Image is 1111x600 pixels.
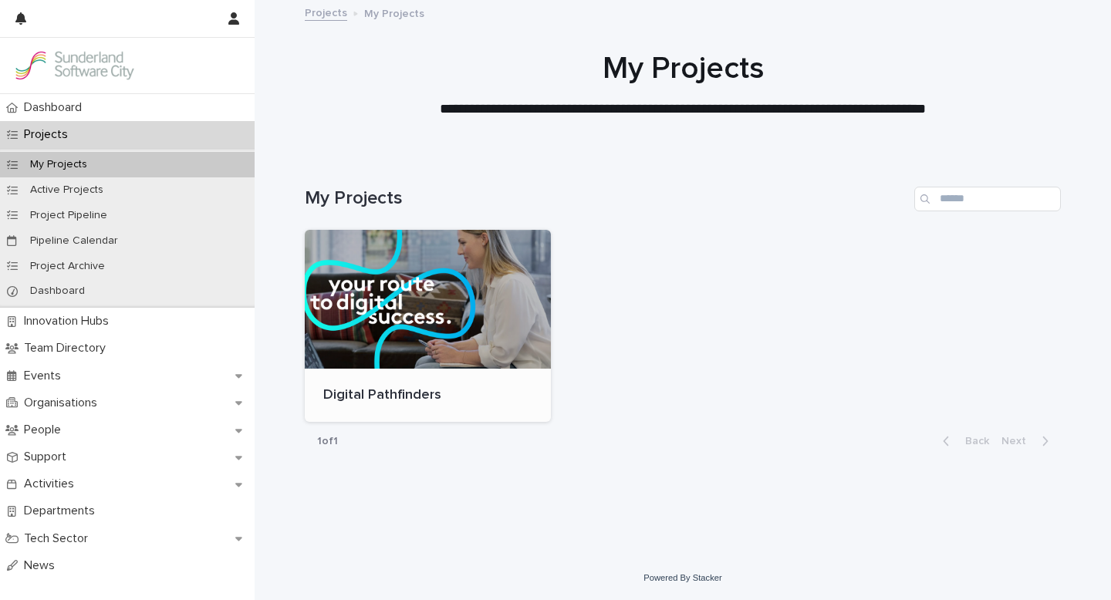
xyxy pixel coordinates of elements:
span: Back [956,436,989,447]
a: Digital Pathfinders [305,230,551,423]
p: Activities [18,477,86,491]
img: Kay6KQejSz2FjblR6DWv [12,50,136,81]
p: Project Archive [18,260,117,273]
p: Organisations [18,396,110,410]
p: News [18,558,67,573]
p: Digital Pathfinders [323,387,532,404]
h1: My Projects [305,187,908,210]
p: 1 of 1 [305,423,350,460]
button: Next [995,434,1061,448]
p: Project Pipeline [18,209,120,222]
p: My Projects [18,158,100,171]
p: Dashboard [18,100,94,115]
h1: My Projects [305,50,1061,87]
p: My Projects [364,4,424,21]
p: Departments [18,504,107,518]
p: Support [18,450,79,464]
a: Projects [305,3,347,21]
p: Team Directory [18,341,118,356]
p: Tech Sector [18,531,100,546]
span: Next [1001,436,1035,447]
a: Powered By Stacker [643,573,721,582]
p: Dashboard [18,285,97,298]
button: Back [930,434,995,448]
input: Search [914,187,1061,211]
p: Innovation Hubs [18,314,121,329]
p: Events [18,369,73,383]
p: Active Projects [18,184,116,197]
p: Pipeline Calendar [18,234,130,248]
p: People [18,423,73,437]
p: Projects [18,127,80,142]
